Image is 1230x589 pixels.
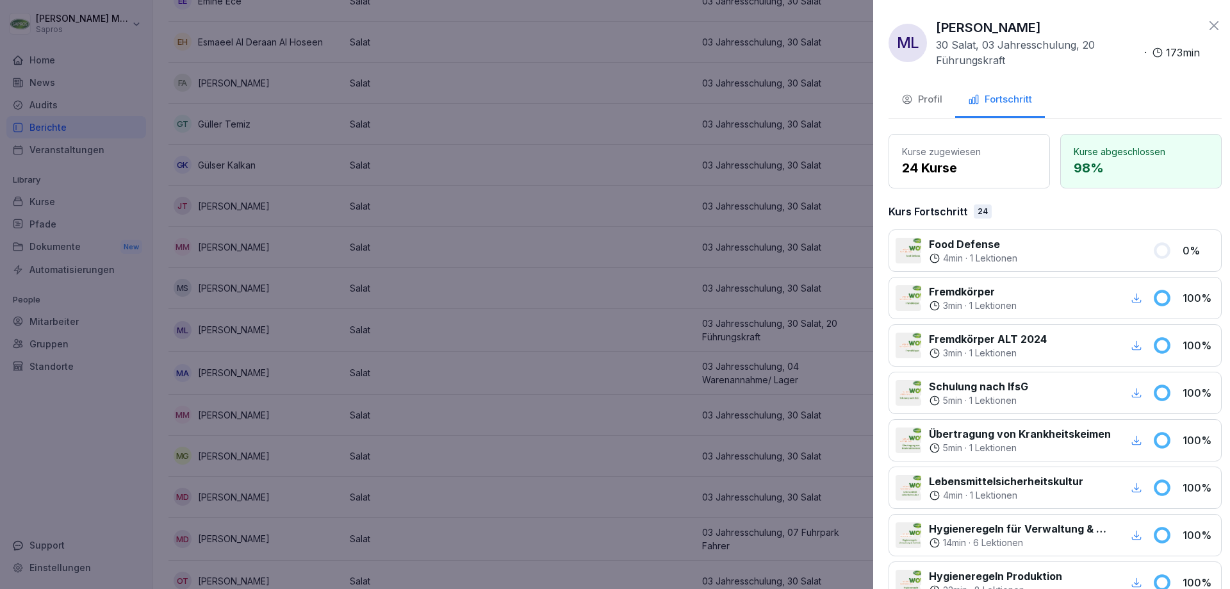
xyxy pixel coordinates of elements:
div: ML [889,24,927,62]
p: Lebensmittelsicherheitskultur [929,474,1083,489]
div: 24 [974,204,992,219]
p: 3 min [943,299,962,312]
p: 30 Salat, 03 Jahresschulung, 20 Führungskraft [936,37,1139,68]
p: 3 min [943,347,962,360]
p: Hygieneregeln Produktion [929,568,1062,584]
button: Fortschritt [955,83,1045,118]
p: 1 Lektionen [969,299,1017,312]
p: 14 min [943,536,966,549]
p: [PERSON_NAME] [936,18,1041,37]
p: 98 % [1074,158,1208,178]
p: Übertragung von Krankheitskeimen [929,426,1111,442]
div: · [929,489,1083,502]
p: 100 % [1183,338,1215,353]
p: Schulung nach IfsG [929,379,1028,394]
div: · [929,347,1047,360]
p: Kurs Fortschritt [889,204,967,219]
p: 1 Lektionen [969,394,1017,407]
p: 100 % [1183,385,1215,401]
p: Food Defense [929,236,1017,252]
p: 5 min [943,442,962,454]
p: 100 % [1183,480,1215,495]
div: · [929,299,1017,312]
p: 4 min [943,489,963,502]
p: 100 % [1183,433,1215,448]
p: 24 Kurse [902,158,1037,178]
div: Profil [901,92,942,107]
p: 5 min [943,394,962,407]
div: · [929,536,1113,549]
div: · [936,37,1200,68]
p: Fremdkörper [929,284,1017,299]
p: 0 % [1183,243,1215,258]
p: 1 Lektionen [970,489,1017,502]
div: · [929,252,1017,265]
p: Kurse abgeschlossen [1074,145,1208,158]
p: 1 Lektionen [969,347,1017,360]
p: Hygieneregeln für Verwaltung & Technik [929,521,1113,536]
button: Profil [889,83,955,118]
p: 1 Lektionen [970,252,1017,265]
p: 1 Lektionen [969,442,1017,454]
p: 100 % [1183,290,1215,306]
div: Fortschritt [968,92,1032,107]
p: Kurse zugewiesen [902,145,1037,158]
p: 100 % [1183,527,1215,543]
p: Fremdkörper ALT 2024 [929,331,1047,347]
p: 4 min [943,252,963,265]
p: 173 min [1166,45,1200,60]
p: 6 Lektionen [973,536,1023,549]
div: · [929,394,1028,407]
div: · [929,442,1111,454]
